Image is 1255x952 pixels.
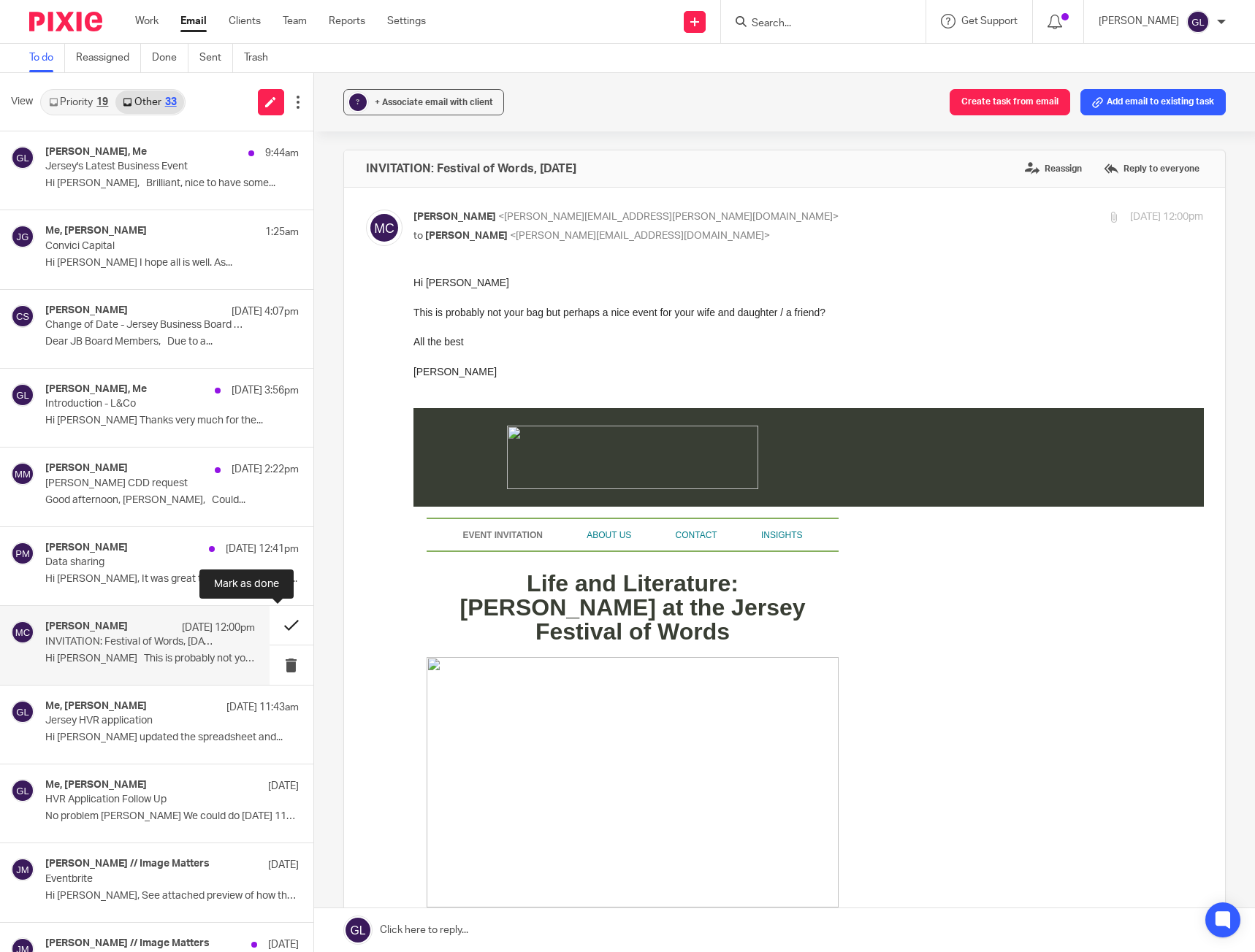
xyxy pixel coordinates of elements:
p: [DATE] 11:43am [226,700,299,715]
a: Clients [229,14,261,28]
img: inbox [232,837,425,887]
p: 9:44am [265,146,299,161]
a: Other33 [115,91,183,114]
p: [DATE] [268,779,299,794]
span: Get Support [961,16,1018,26]
span: View [11,94,33,110]
img: svg%3E [11,858,34,881]
span: to [413,231,423,241]
p: Data sharing [45,556,248,569]
p: Hi [PERSON_NAME] This is probably not your bag... [45,653,255,665]
img: svg%3E [11,146,34,169]
div: 19 [96,97,108,107]
p: [DATE] 12:00pm [1130,210,1203,225]
span: ”"""""|"""” [304,253,348,265]
a: Reassigned [76,44,141,72]
h4: [PERSON_NAME] // Image Matters [45,858,210,870]
a: Sent [199,44,233,72]
p: Change of Date - Jersey Business Board Strategy Morning - moving from [DATE] to [DATE] [45,319,248,331]
a: Done [152,44,188,72]
p: Hi [PERSON_NAME], See attached preview of how the... [45,890,299,902]
p: [DATE] [268,858,299,872]
a: Work [135,14,159,28]
img: svg%3E [11,779,34,802]
p: Eventbrite [45,873,248,886]
span: LOCATION: [232,676,297,688]
p: Jersey's Latest Business Event [45,161,248,173]
h4: [PERSON_NAME] [45,304,128,317]
p: Good afternoon, [PERSON_NAME], Could... [45,494,299,507]
a: ABOUT US [173,255,218,265]
img: inbox [166,668,185,687]
span: ”"""|"""""” [129,253,173,265]
a: Trash [244,44,279,72]
p: Hi [PERSON_NAME], Brilliant, nice to have some... [45,177,299,190]
img: svg%3E [11,621,34,644]
a: Team [283,14,307,28]
p: Hi [PERSON_NAME] I hope all is well. As... [45,257,299,269]
img: inbox [387,668,405,686]
h4: [PERSON_NAME], Me [45,146,147,158]
a: Settings [387,14,426,28]
img: svg%3E [11,542,34,565]
a: Find Venue > [232,780,302,792]
button: Create task from email [950,89,1070,115]
span: <[PERSON_NAME][EMAIL_ADDRESS][DOMAIN_NAME]> [510,231,770,241]
h4: Me, [PERSON_NAME] [45,700,147,713]
label: Reassign [1021,158,1086,180]
img: inbox [13,382,425,632]
div: 33 [165,97,177,107]
img: inbox [94,150,345,214]
a: "" t [13,877,206,889]
p: Hi [PERSON_NAME], It was great to catch up with you... [45,573,299,586]
h4: [PERSON_NAME] [45,462,128,475]
h4: Me, [PERSON_NAME] [45,225,147,237]
h4: [PERSON_NAME] [45,542,128,554]
img: svg%3E [366,210,403,246]
img: Pixie [29,12,102,31]
button: Add email to existing task [1080,89,1226,115]
span: [PERSON_NAME] [413,212,496,222]
span: ”"""""|"""” [218,253,262,265]
img: svg%3E [11,225,34,248]
button: ? + Associate email with client [343,89,504,115]
span: [PERSON_NAME] [425,231,508,241]
img: svg%3E [1186,10,1210,34]
span: <[PERSON_NAME][EMAIL_ADDRESS][PERSON_NAME][DOMAIN_NAME]> [498,212,839,222]
span: EVENT INVITATION [49,255,129,265]
p: [DATE] 12:41pm [226,542,299,556]
a: "" t [232,877,425,889]
label: Reply to everyone [1100,158,1203,180]
p: Introduction - L&Co [45,398,248,410]
p: [DATE] 4:07pm [232,304,299,319]
a: "" t [94,204,345,216]
h4: Me, [PERSON_NAME] [45,779,147,791]
p: Convici Capital [45,240,248,253]
a: Email [180,14,207,28]
a: Reports [329,14,365,28]
span: Life and Literature: [PERSON_NAME] at the Jersey Festival of Words [46,295,392,369]
h4: [PERSON_NAME], Me [45,383,147,396]
p: Dear JB Board Members, Due to a... [45,336,299,348]
span: You are cordially invited... [13,925,229,945]
p: INVITATION: Festival of Words, [DATE] [45,636,213,648]
p: Jersey HVR application [45,715,248,727]
p: [DATE] [268,937,299,952]
p: [DATE] 12:00pm [182,621,255,635]
p: 1:25am [265,225,299,239]
p: [DATE] 3:56pm [232,383,299,398]
span: [GEOGRAPHIC_DATA] [STREET_ADDRESS] St Helier, JE2 4SU Jersey [232,710,354,792]
img: svg%3E [11,304,34,328]
img: svg%3E [11,462,34,485]
h4: [PERSON_NAME] // Image Matters [45,937,210,950]
p: Hi [PERSON_NAME] updated the spreadsheet and... [45,732,299,744]
p: [PERSON_NAME] [1099,14,1179,28]
h4: INVITATION: Festival of Words, [DATE] [366,161,576,176]
span: CONTACT [262,255,304,265]
p: HVR Application Follow Up [45,794,248,806]
input: Search [750,18,882,31]
span: DATE & TIME: [13,677,91,689]
span: + Associate email with client [375,98,493,107]
p: Hi [PERSON_NAME] Thanks very much for the... [45,415,299,427]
